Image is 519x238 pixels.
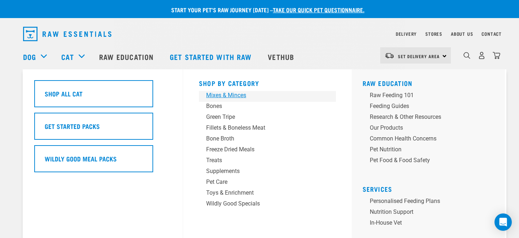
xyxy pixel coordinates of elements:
[363,197,500,208] a: Personalised Feeding Plans
[17,24,502,44] nav: dropdown navigation
[206,145,319,154] div: Freeze Dried Meals
[206,199,319,208] div: Wildly Good Specials
[370,145,482,154] div: Pet Nutrition
[363,91,500,102] a: Raw Feeding 101
[92,42,163,71] a: Raw Education
[363,102,500,113] a: Feeding Guides
[370,156,482,165] div: Pet Food & Food Safety
[363,145,500,156] a: Pet Nutrition
[370,113,482,121] div: Research & Other Resources
[482,33,502,35] a: Contact
[370,91,482,100] div: Raw Feeding 101
[261,42,303,71] a: Vethub
[363,208,500,218] a: Nutrition Support
[385,52,394,59] img: van-moving.png
[363,113,500,124] a: Research & Other Resources
[45,89,83,98] h5: Shop All Cat
[23,51,36,62] a: Dog
[45,121,100,131] h5: Get Started Packs
[206,102,319,111] div: Bones
[34,145,171,178] a: Wildly Good Meal Packs
[206,134,319,143] div: Bone Broth
[199,102,336,113] a: Bones
[199,167,336,178] a: Supplements
[398,55,440,57] span: Set Delivery Area
[363,218,500,229] a: In-house vet
[199,178,336,189] a: Pet Care
[206,156,319,165] div: Treats
[163,42,261,71] a: Get started with Raw
[494,213,512,231] div: Open Intercom Messenger
[45,154,117,163] h5: Wildly Good Meal Packs
[206,178,319,186] div: Pet Care
[273,8,364,11] a: take our quick pet questionnaire.
[463,52,470,59] img: home-icon-1@2x.png
[34,113,171,145] a: Get Started Packs
[199,91,336,102] a: Mixes & Minces
[206,167,319,176] div: Supplements
[363,185,500,191] h5: Services
[61,51,74,62] a: Cat
[199,124,336,134] a: Fillets & Boneless Meat
[363,134,500,145] a: Common Health Concerns
[206,124,319,132] div: Fillets & Boneless Meat
[363,124,500,134] a: Our Products
[370,102,482,111] div: Feeding Guides
[363,156,500,167] a: Pet Food & Food Safety
[199,199,336,210] a: Wildly Good Specials
[23,27,111,41] img: Raw Essentials Logo
[478,52,485,59] img: user.png
[34,80,171,113] a: Shop All Cat
[363,81,413,85] a: Raw Education
[370,134,482,143] div: Common Health Concerns
[199,79,336,85] h5: Shop By Category
[451,33,473,35] a: About Us
[493,52,500,59] img: home-icon@2x.png
[199,134,336,145] a: Bone Broth
[206,113,319,121] div: Green Tripe
[199,156,336,167] a: Treats
[199,113,336,124] a: Green Tripe
[206,91,319,100] div: Mixes & Minces
[199,189,336,199] a: Toys & Enrichment
[199,145,336,156] a: Freeze Dried Meals
[370,124,482,132] div: Our Products
[396,33,417,35] a: Delivery
[206,189,319,197] div: Toys & Enrichment
[425,33,442,35] a: Stores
